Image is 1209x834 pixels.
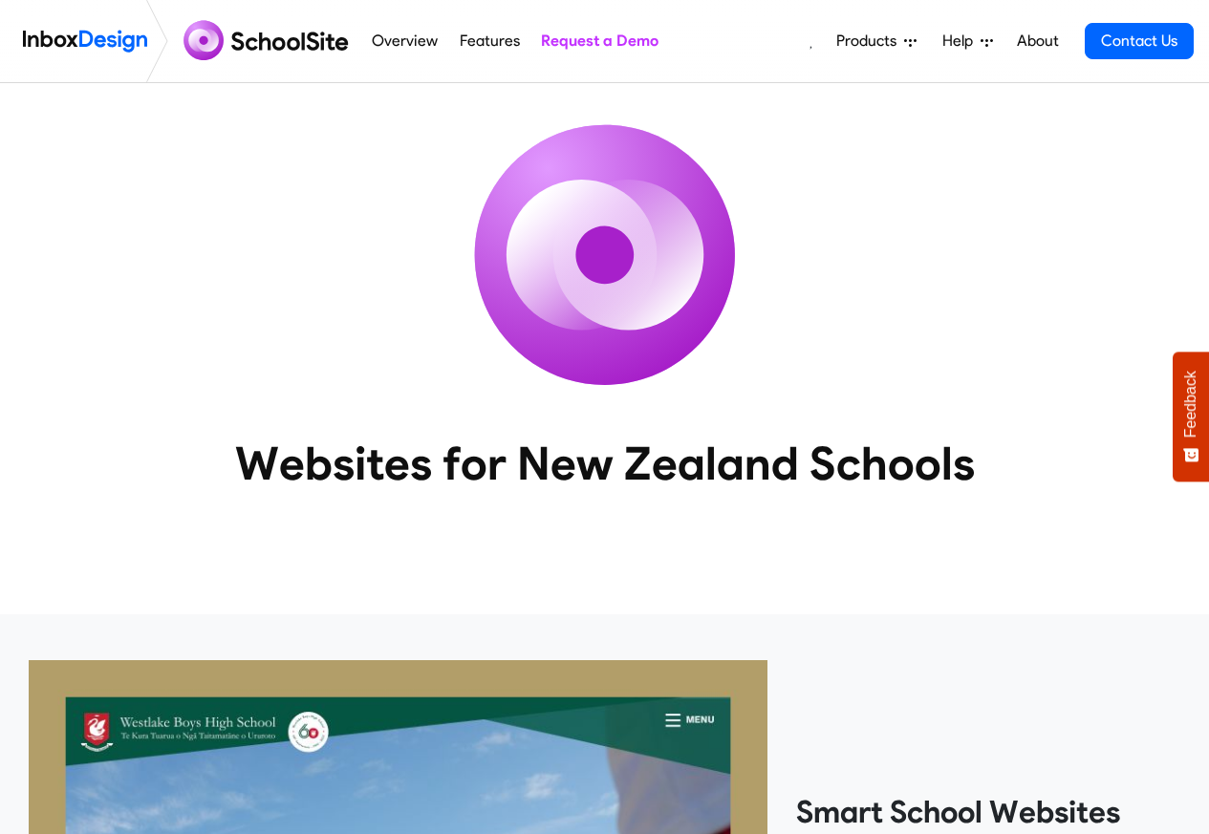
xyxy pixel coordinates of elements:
[433,83,777,427] img: icon_schoolsite.svg
[1085,23,1194,59] a: Contact Us
[367,22,443,60] a: Overview
[836,30,904,53] span: Products
[935,22,1001,60] a: Help
[535,22,663,60] a: Request a Demo
[1173,352,1209,481] button: Feedback - Show survey
[1182,371,1199,438] span: Feedback
[796,793,1180,831] heading: Smart School Websites
[151,435,1059,492] heading: Websites for New Zealand Schools
[829,22,924,60] a: Products
[1011,22,1064,60] a: About
[176,18,361,64] img: schoolsite logo
[942,30,981,53] span: Help
[454,22,525,60] a: Features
